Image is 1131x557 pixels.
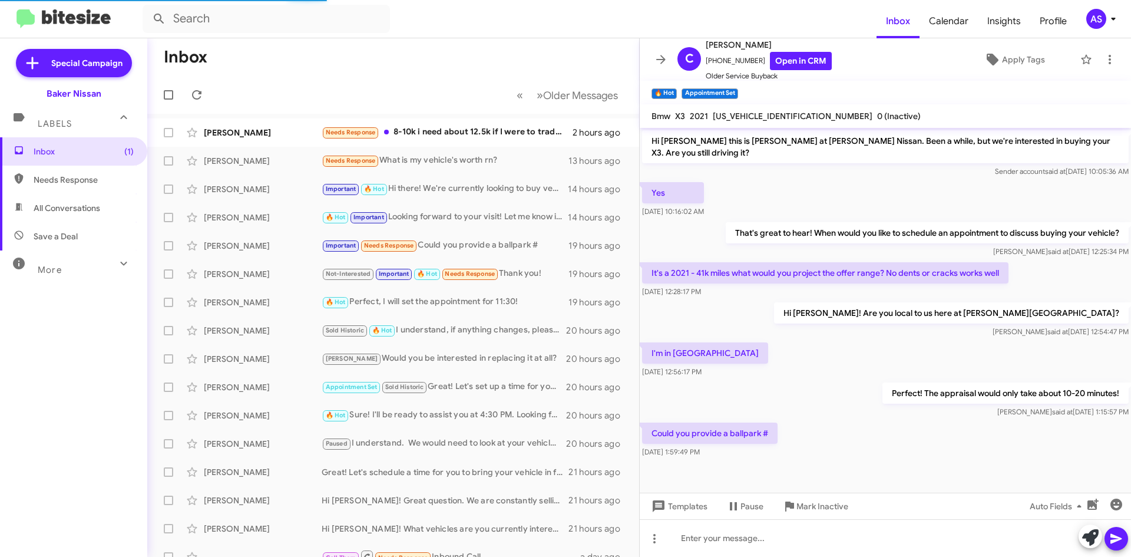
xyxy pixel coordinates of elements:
[322,210,568,224] div: Looking forward to your visit! Let me know if you have any questions in the meantime.
[566,325,630,337] div: 20 hours ago
[364,242,414,249] span: Needs Response
[649,496,707,517] span: Templates
[706,70,832,82] span: Older Service Buyback
[204,240,322,252] div: [PERSON_NAME]
[326,355,378,362] span: [PERSON_NAME]
[642,287,701,296] span: [DATE] 12:28:17 PM
[51,57,123,69] span: Special Campaign
[642,423,778,444] p: Could you provide a ballpark #
[47,88,101,100] div: Baker Nissan
[652,111,670,121] span: Bmw
[326,298,346,306] span: 🔥 Hot
[124,146,134,157] span: (1)
[326,213,346,221] span: 🔥 Hot
[682,88,738,99] small: Appointment Set
[445,270,495,278] span: Needs Response
[685,50,694,68] span: C
[706,52,832,70] span: [PHONE_NUMBER]
[204,495,322,506] div: [PERSON_NAME]
[326,440,348,447] span: Paused
[322,154,568,167] div: What is my vehicle's worth rn?
[954,49,1074,70] button: Apply Tags
[568,240,630,252] div: 19 hours ago
[995,167,1129,176] span: Sender account [DATE] 10:05:36 AM
[517,88,523,103] span: «
[385,383,424,391] span: Sold Historic
[690,111,708,121] span: 2021
[642,367,702,376] span: [DATE] 12:56:17 PM
[143,5,390,33] input: Search
[1030,496,1086,517] span: Auto Fields
[993,327,1129,336] span: [PERSON_NAME] [DATE] 12:54:47 PM
[568,495,630,506] div: 21 hours ago
[1020,496,1096,517] button: Auto Fields
[1048,247,1069,256] span: said at
[353,213,384,221] span: Important
[417,270,437,278] span: 🔥 Hot
[204,410,322,421] div: [PERSON_NAME]
[322,437,566,450] div: I understand. We would need to look at your vehicle and determine the value, and look at options ...
[510,83,530,107] button: Previous
[38,118,72,129] span: Labels
[16,49,132,77] a: Special Campaign
[568,212,630,223] div: 14 hours ago
[568,155,630,167] div: 13 hours ago
[326,383,378,391] span: Appointment Set
[642,207,704,216] span: [DATE] 10:16:02 AM
[726,222,1129,243] p: That's great to hear! When would you like to schedule an appointment to discuss buying your vehicle?
[322,267,568,281] div: Thank you!
[537,88,543,103] span: »
[322,295,568,309] div: Perfect, I will set the appointment for 11:30!
[510,83,625,107] nav: Page navigation example
[204,466,322,478] div: [PERSON_NAME]
[204,268,322,280] div: [PERSON_NAME]
[978,4,1030,38] a: Insights
[1047,327,1068,336] span: said at
[326,157,376,164] span: Needs Response
[38,265,62,275] span: More
[322,380,566,394] div: Great! Let's set up a time for you to come in and discuss your Armada. When would you be availabl...
[326,242,356,249] span: Important
[204,155,322,167] div: [PERSON_NAME]
[568,523,630,535] div: 21 hours ago
[713,111,872,121] span: [US_VEHICLE_IDENTIFICATION_NUMBER]
[640,496,717,517] button: Templates
[204,296,322,308] div: [PERSON_NAME]
[322,182,568,196] div: Hi there! We're currently looking to buy vehicles. If you're open to it, we can discuss selling y...
[652,88,677,99] small: 🔥 Hot
[204,212,322,223] div: [PERSON_NAME]
[322,352,566,365] div: Would you be interested in replacing it at all?
[326,327,365,334] span: Sold Historic
[34,230,78,242] span: Save a Deal
[568,268,630,280] div: 19 hours ago
[993,247,1129,256] span: [PERSON_NAME] [DATE] 12:25:34 PM
[322,126,573,139] div: 8-10k i need about 12.5k if I were to trade it in towards another car how much could I get (I sti...
[543,89,618,102] span: Older Messages
[322,495,568,506] div: Hi [PERSON_NAME]! Great question. We are constantly selling our pre-owned inventory, and sometime...
[204,127,322,139] div: [PERSON_NAME]
[642,130,1129,163] p: Hi [PERSON_NAME] this is [PERSON_NAME] at [PERSON_NAME] Nissan. Been a while, but we're intereste...
[740,496,763,517] span: Pause
[372,327,392,334] span: 🔥 Hot
[204,523,322,535] div: [PERSON_NAME]
[204,381,322,393] div: [PERSON_NAME]
[164,48,207,67] h1: Inbox
[379,270,409,278] span: Important
[796,496,848,517] span: Mark Inactive
[1076,9,1118,29] button: AS
[770,52,832,70] a: Open in CRM
[706,38,832,52] span: [PERSON_NAME]
[642,342,768,364] p: I'm in [GEOGRAPHIC_DATA]
[34,146,134,157] span: Inbox
[34,202,100,214] span: All Conversations
[568,183,630,195] div: 14 hours ago
[326,185,356,193] span: Important
[997,407,1129,416] span: [PERSON_NAME] [DATE] 1:15:57 PM
[1045,167,1066,176] span: said at
[566,410,630,421] div: 20 hours ago
[204,438,322,450] div: [PERSON_NAME]
[364,185,384,193] span: 🔥 Hot
[774,302,1129,324] p: Hi [PERSON_NAME]! Are you local to us here at [PERSON_NAME][GEOGRAPHIC_DATA]?
[1030,4,1076,38] span: Profile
